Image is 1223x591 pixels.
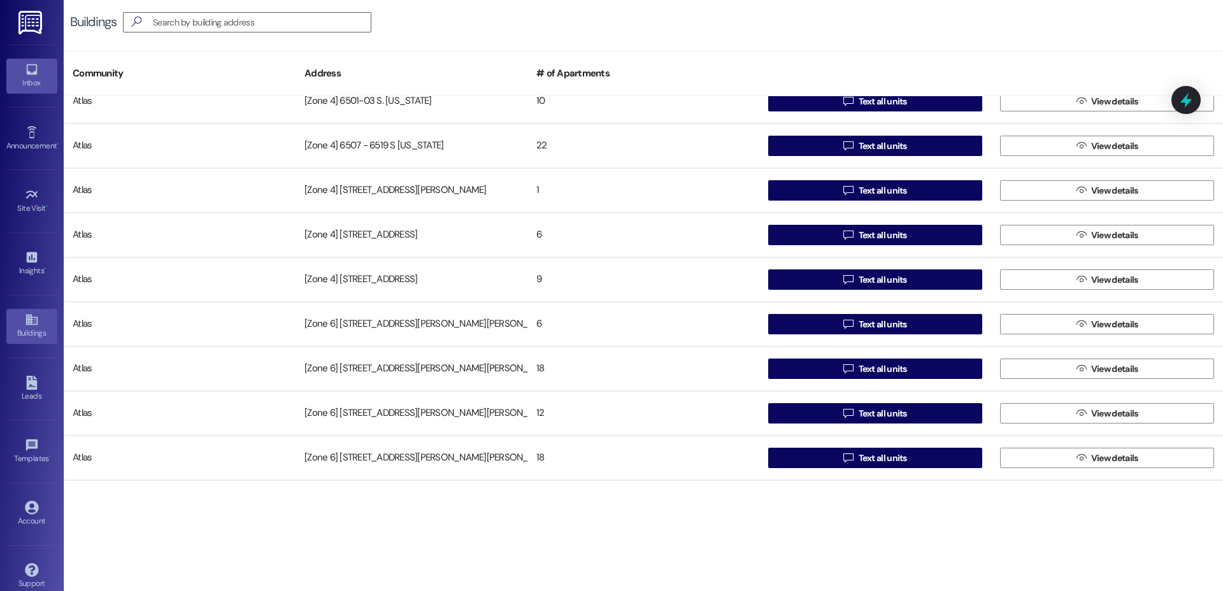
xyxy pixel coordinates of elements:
a: Templates • [6,434,57,469]
i:  [1076,141,1086,151]
span: Text all units [859,452,907,465]
span: • [57,139,59,148]
i:  [1076,185,1086,196]
i:  [843,274,853,285]
i:  [843,96,853,106]
span: View details [1091,407,1138,420]
span: View details [1091,184,1138,197]
a: Site Visit • [6,184,57,218]
span: Text all units [859,229,907,242]
i:  [843,364,853,374]
button: Text all units [768,403,982,424]
i:  [1076,453,1086,463]
i:  [1076,319,1086,329]
img: ResiDesk Logo [18,11,45,34]
div: [Zone 4] [STREET_ADDRESS] [296,222,527,248]
div: 9 [527,267,759,292]
button: Text all units [768,136,982,156]
div: [Zone 6] [STREET_ADDRESS][PERSON_NAME][PERSON_NAME] [296,311,527,337]
div: [Zone 6] [STREET_ADDRESS][PERSON_NAME][PERSON_NAME] [296,401,527,426]
div: Address [296,58,527,89]
button: View details [1000,314,1214,334]
i:  [843,185,853,196]
div: Atlas [64,89,296,114]
span: • [44,264,46,273]
button: View details [1000,225,1214,245]
span: View details [1091,229,1138,242]
i:  [1076,408,1086,418]
i:  [1076,230,1086,240]
span: Text all units [859,95,907,108]
div: # of Apartments [527,58,759,89]
div: [Zone 6] [STREET_ADDRESS][PERSON_NAME][PERSON_NAME] [296,445,527,471]
i:  [843,141,853,151]
span: View details [1091,452,1138,465]
i:  [1076,274,1086,285]
div: 18 [527,356,759,381]
i:  [1076,364,1086,374]
button: View details [1000,91,1214,111]
div: 18 [527,445,759,471]
a: Leads [6,372,57,406]
div: Atlas [64,178,296,203]
a: Insights • [6,246,57,281]
button: Text all units [768,91,982,111]
div: Atlas [64,222,296,248]
div: 6 [527,311,759,337]
div: Atlas [64,267,296,292]
span: Text all units [859,184,907,197]
div: Atlas [64,133,296,159]
div: [Zone 4] [STREET_ADDRESS] [296,267,527,292]
a: Inbox [6,59,57,93]
span: Text all units [859,362,907,376]
button: Text all units [768,269,982,290]
a: Buildings [6,309,57,343]
i:  [1076,96,1086,106]
div: [Zone 6] [STREET_ADDRESS][PERSON_NAME][PERSON_NAME] [296,356,527,381]
div: Atlas [64,311,296,337]
button: View details [1000,136,1214,156]
div: Atlas [64,401,296,426]
i:  [126,15,147,29]
div: Community [64,58,296,89]
button: Text all units [768,225,982,245]
div: 1 [527,178,759,203]
div: Buildings [70,15,117,29]
span: Text all units [859,318,907,331]
i:  [843,408,853,418]
span: View details [1091,362,1138,376]
button: Text all units [768,180,982,201]
div: 12 [527,401,759,426]
button: View details [1000,359,1214,379]
span: View details [1091,95,1138,108]
div: 22 [527,133,759,159]
span: • [49,452,51,461]
button: View details [1000,269,1214,290]
i:  [843,453,853,463]
span: Text all units [859,139,907,153]
span: Text all units [859,273,907,287]
i:  [843,230,853,240]
button: Text all units [768,448,982,468]
span: View details [1091,139,1138,153]
div: 6 [527,222,759,248]
button: View details [1000,180,1214,201]
input: Search by building address [153,13,371,31]
i:  [843,319,853,329]
span: View details [1091,318,1138,331]
div: [Zone 4] 6507 - 6519 S [US_STATE] [296,133,527,159]
div: Atlas [64,445,296,471]
button: Text all units [768,314,982,334]
span: • [46,202,48,211]
div: 10 [527,89,759,114]
div: Atlas [64,356,296,381]
span: Text all units [859,407,907,420]
div: [Zone 4] 6501-03 S. [US_STATE] [296,89,527,114]
div: [Zone 4] [STREET_ADDRESS][PERSON_NAME] [296,178,527,203]
a: Account [6,497,57,531]
span: View details [1091,273,1138,287]
button: View details [1000,448,1214,468]
button: View details [1000,403,1214,424]
button: Text all units [768,359,982,379]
